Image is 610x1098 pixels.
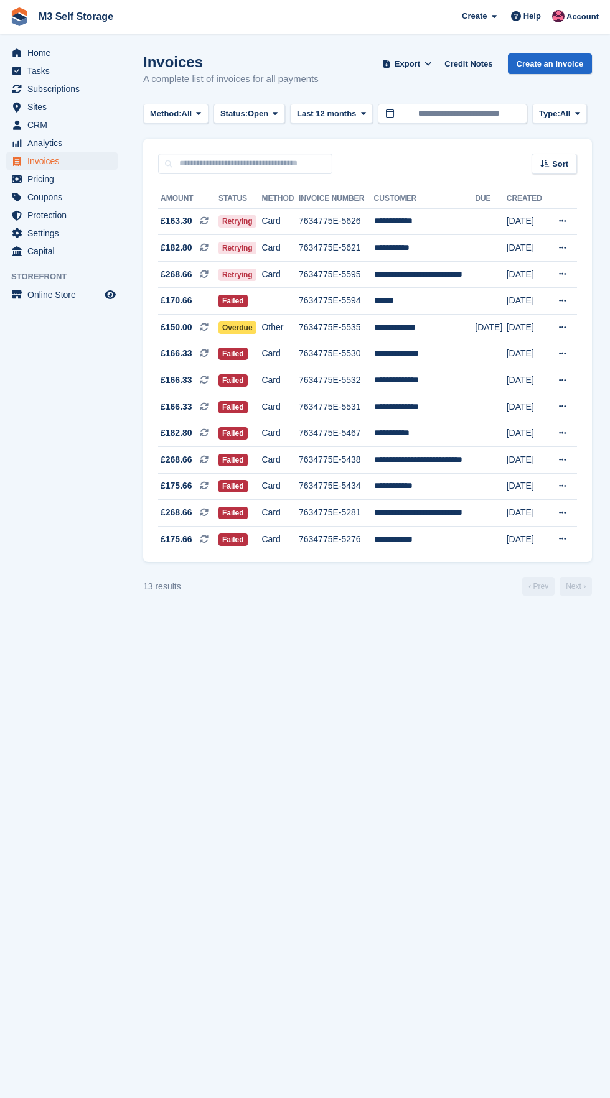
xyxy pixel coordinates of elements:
[508,53,593,74] a: Create an Invoice
[507,208,547,235] td: [DATE]
[161,453,192,466] span: £268.66
[6,44,118,62] a: menu
[507,315,547,341] td: [DATE]
[6,170,118,188] a: menu
[439,53,497,74] a: Credit Notes
[299,447,374,474] td: 7634775E-5438
[261,261,299,288] td: Card
[299,235,374,262] td: 7634775E-5621
[158,189,218,209] th: Amount
[6,116,118,134] a: menu
[161,241,192,254] span: £182.80
[532,104,587,124] button: Type: All
[6,62,118,80] a: menu
[261,447,299,474] td: Card
[218,374,248,387] span: Failed
[27,242,102,260] span: Capital
[6,134,118,152] a: menu
[507,394,547,420] td: [DATE]
[374,189,476,209] th: Customer
[218,269,256,281] span: Retrying
[34,6,118,27] a: M3 Self Storage
[261,315,299,341] td: Other
[218,427,248,440] span: Failed
[507,341,547,367] td: [DATE]
[6,206,118,224] a: menu
[507,473,547,500] td: [DATE]
[161,400,192,413] span: £166.33
[27,44,102,62] span: Home
[261,500,299,527] td: Card
[566,11,599,23] span: Account
[299,261,374,288] td: 7634775E-5595
[103,287,118,302] a: Preview store
[261,341,299,367] td: Card
[218,401,248,413] span: Failed
[6,98,118,116] a: menu
[161,479,192,492] span: £175.66
[507,500,547,527] td: [DATE]
[261,394,299,420] td: Card
[261,189,299,209] th: Method
[143,104,209,124] button: Method: All
[27,62,102,80] span: Tasks
[261,367,299,394] td: Card
[507,526,547,552] td: [DATE]
[299,189,374,209] th: Invoice Number
[297,108,356,120] span: Last 12 months
[161,506,192,519] span: £268.66
[161,374,192,387] span: £166.33
[27,286,102,303] span: Online Store
[213,104,285,124] button: Status: Open
[299,394,374,420] td: 7634775E-5531
[6,242,118,260] a: menu
[299,420,374,447] td: 7634775E-5467
[552,158,568,170] span: Sort
[218,533,248,546] span: Failed
[299,288,374,315] td: 7634775E-5594
[161,533,192,546] span: £175.66
[248,108,268,120] span: Open
[520,577,594,596] nav: Page
[27,98,102,116] span: Sites
[150,108,182,120] span: Method:
[523,10,541,22] span: Help
[507,261,547,288] td: [DATE]
[6,188,118,206] a: menu
[11,270,124,283] span: Storefront
[507,189,547,209] th: Created
[507,288,547,315] td: [DATE]
[299,367,374,394] td: 7634775E-5532
[218,480,248,492] span: Failed
[475,315,506,341] td: [DATE]
[507,447,547,474] td: [DATE]
[299,315,374,341] td: 7634775E-5535
[218,321,256,334] span: Overdue
[27,206,102,224] span: Protection
[261,208,299,235] td: Card
[218,348,248,360] span: Failed
[261,235,299,262] td: Card
[220,108,248,120] span: Status:
[475,189,506,209] th: Due
[218,454,248,466] span: Failed
[161,321,192,334] span: £150.00
[507,367,547,394] td: [DATE]
[299,500,374,527] td: 7634775E-5281
[10,7,29,26] img: stora-icon-8386f47178a22dfd0bd8f6a31ec36ba5ce8667c1dd55bd0f319d3a0aa187defe.svg
[507,420,547,447] td: [DATE]
[161,427,192,440] span: £182.80
[299,526,374,552] td: 7634775E-5276
[6,152,118,170] a: menu
[143,580,181,593] div: 13 results
[218,189,262,209] th: Status
[522,577,555,596] a: Previous
[380,53,435,74] button: Export
[27,188,102,206] span: Coupons
[27,170,102,188] span: Pricing
[6,224,118,242] a: menu
[539,108,560,120] span: Type:
[299,208,374,235] td: 7634775E-5626
[290,104,373,124] button: Last 12 months
[6,80,118,98] a: menu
